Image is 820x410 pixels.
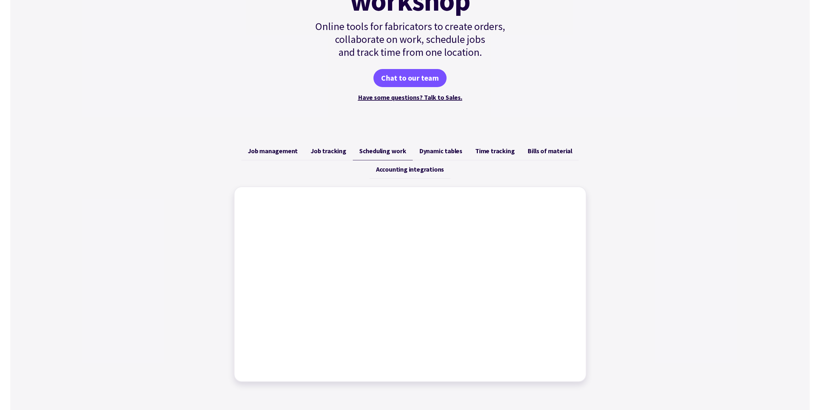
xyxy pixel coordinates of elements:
[358,93,462,101] a: Have some questions? Talk to Sales.
[373,69,447,87] a: Chat to our team
[301,20,519,59] p: Online tools for fabricators to create orders, collaborate on work, schedule jobs and track time ...
[359,147,406,155] span: Scheduling work
[475,147,515,155] span: Time tracking
[241,194,579,375] iframe: To enrich screen reader interactions, please activate Accessibility in Grammarly extension settings
[376,165,444,173] span: Accounting integrations
[527,147,572,155] span: Bills of material
[311,147,346,155] span: Job tracking
[248,147,298,155] span: Job management
[419,147,462,155] span: Dynamic tables
[713,340,820,410] iframe: Chat Widget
